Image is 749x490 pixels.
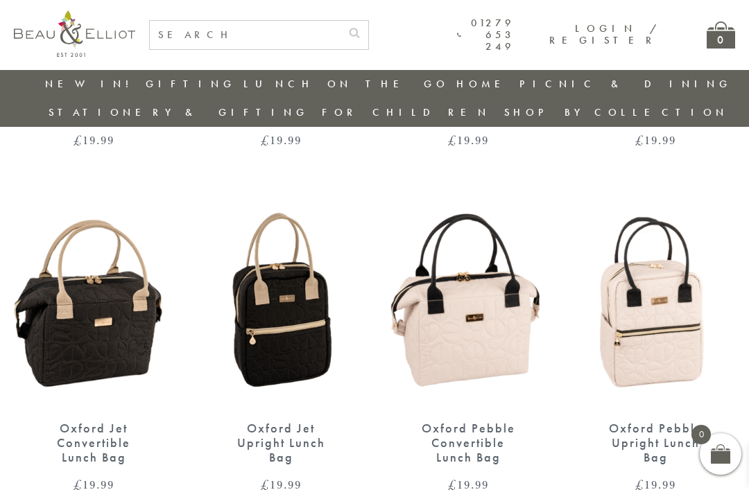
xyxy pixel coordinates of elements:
a: New in! [45,77,138,91]
span: £ [74,132,83,148]
a: Shop by collection [504,105,728,119]
a: 0 [707,21,735,49]
span: £ [261,132,270,148]
a: Home [456,77,512,91]
span: £ [635,132,644,148]
bdi: 19.99 [261,132,302,148]
a: Picnic & Dining [519,77,732,91]
bdi: 19.99 [635,132,676,148]
a: Login / Register [549,21,658,47]
span: 0 [691,425,711,444]
a: Gifting [146,77,236,91]
a: Stationery & Gifting [49,105,309,119]
input: SEARCH [150,21,341,49]
img: logo [14,10,135,57]
a: Lunch On The Go [243,77,449,91]
div: Oxford Jet Convertible Lunch Bag [38,421,149,464]
div: Oxford Pebble Upright Lunch Bag [600,421,711,464]
a: For Children [322,105,490,119]
div: Oxford Jet Upright Lunch Bag [225,421,336,464]
span: £ [448,132,457,148]
bdi: 19.99 [448,132,489,148]
a: 01279 653 249 [457,17,515,53]
div: Oxford Pebble Convertible Lunch Bag [413,421,524,464]
bdi: 19.99 [74,132,114,148]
